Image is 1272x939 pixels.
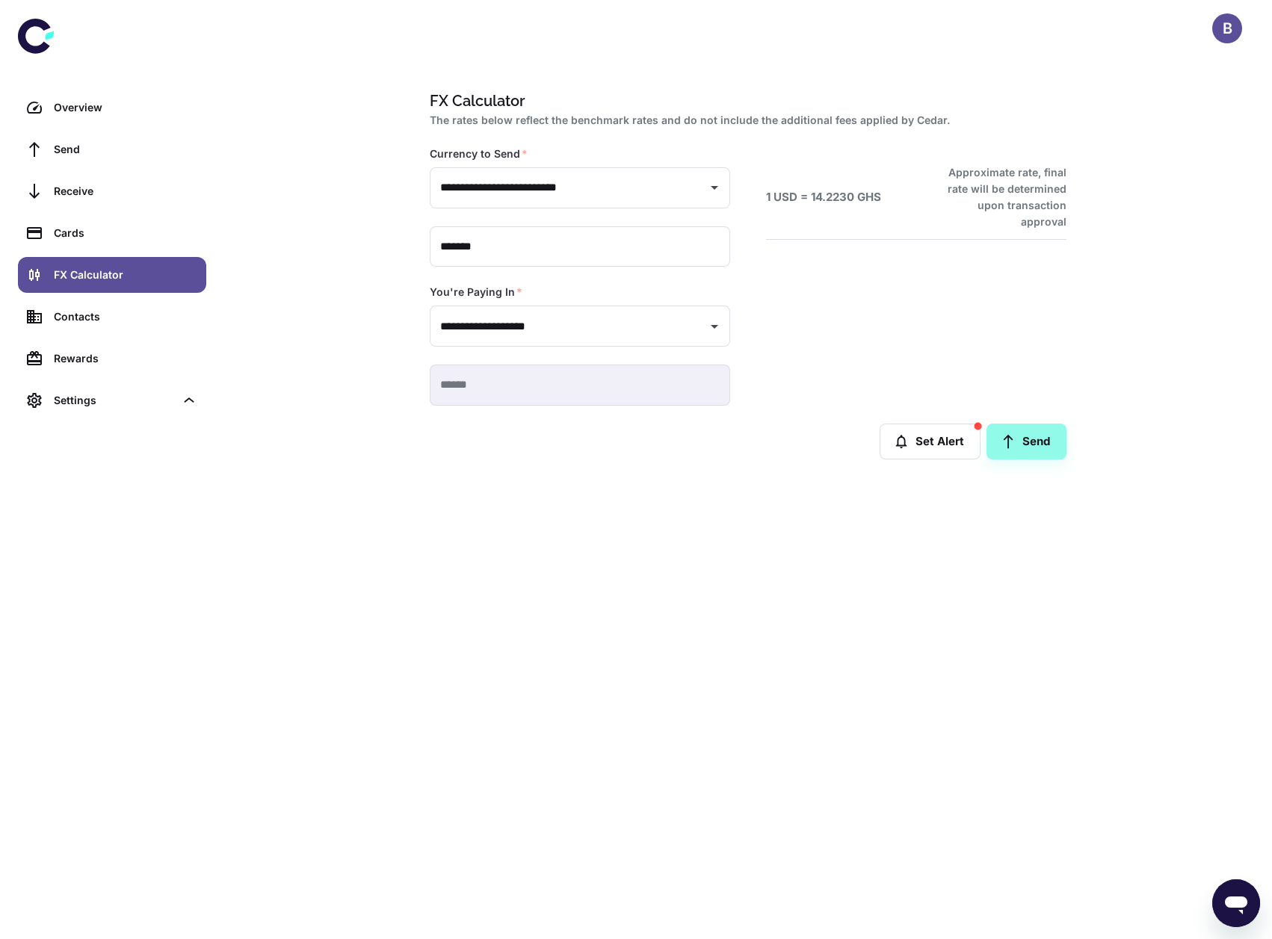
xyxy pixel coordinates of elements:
a: Send [18,131,206,167]
div: Cards [54,225,197,241]
div: Send [54,141,197,158]
div: Settings [54,392,175,409]
a: Cards [18,215,206,251]
button: Open [704,316,725,337]
button: Set Alert [880,424,981,459]
a: Overview [18,90,206,125]
label: Currency to Send [430,146,528,161]
h1: FX Calculator [430,90,1060,112]
iframe: Button to launch messaging window [1212,879,1260,927]
div: Contacts [54,309,197,325]
h6: 1 USD = 14.2230 GHS [766,189,881,206]
a: Rewards [18,341,206,376]
div: Rewards [54,350,197,367]
div: FX Calculator [54,267,197,283]
label: You're Paying In [430,285,522,300]
button: Open [704,177,725,198]
a: Send [987,424,1066,459]
div: Overview [54,99,197,116]
button: B [1212,13,1242,43]
div: Settings [18,382,206,418]
a: Contacts [18,299,206,335]
div: Receive [54,183,197,199]
h6: Approximate rate, final rate will be determined upon transaction approval [931,164,1066,230]
a: FX Calculator [18,257,206,293]
a: Receive [18,173,206,209]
